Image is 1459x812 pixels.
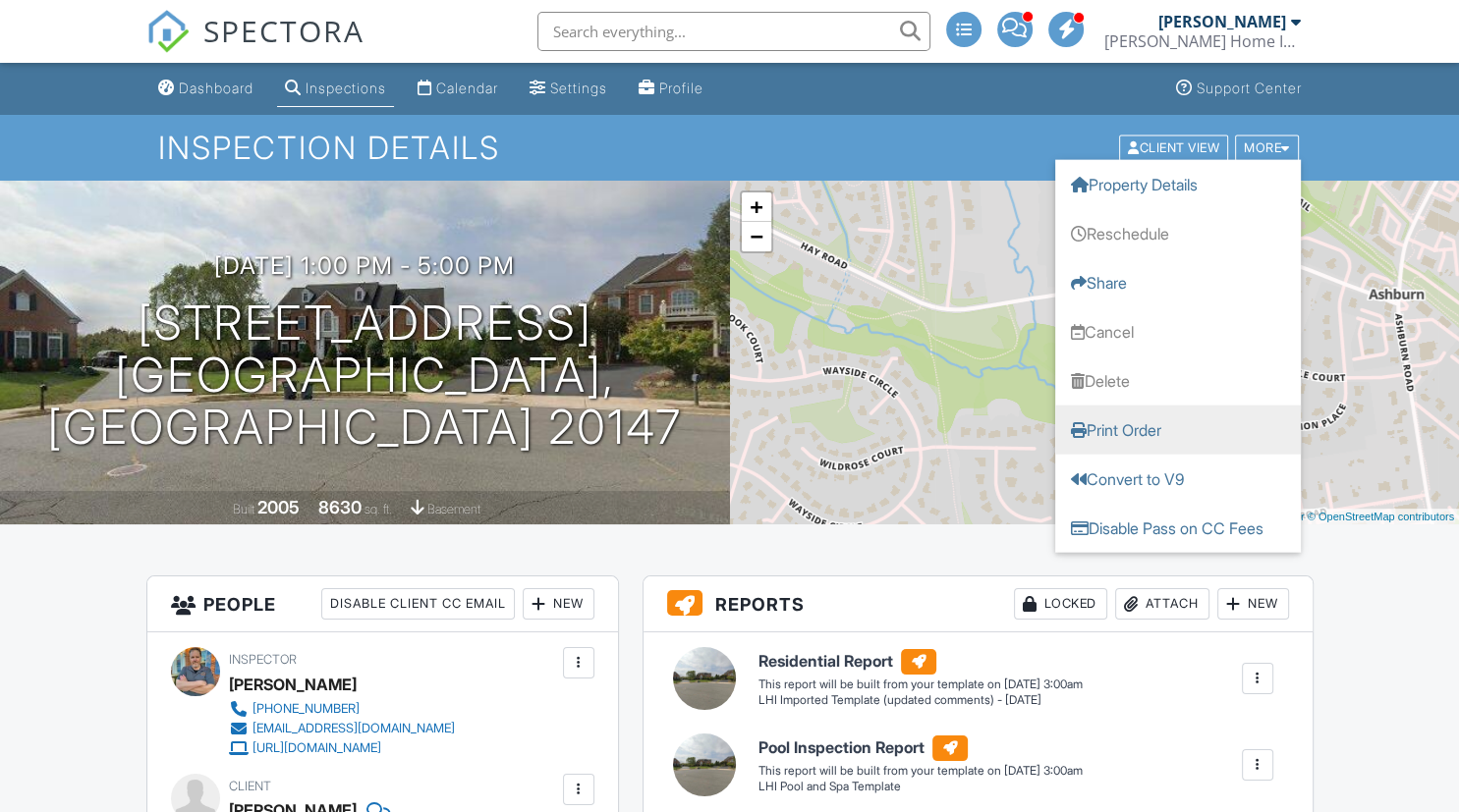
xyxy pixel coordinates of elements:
[277,71,394,107] a: Inspections
[1197,80,1302,96] div: Support Center
[659,80,703,96] div: Profile
[158,131,1300,165] h1: Inspection Details
[537,12,930,51] input: Search everything...
[742,222,771,251] a: Zoom out
[214,252,515,279] h3: [DATE] 1:00 pm - 5:00 pm
[427,502,480,516] span: basement
[146,10,190,53] img: The Best Home Inspection Software - Spectora
[1055,257,1301,306] a: Share
[758,649,1083,675] h6: Residential Report
[1115,588,1209,620] div: Attach
[436,80,498,96] div: Calendar
[1168,71,1310,107] a: Support Center
[229,652,297,667] span: Inspector
[318,497,362,517] div: 8630
[1055,405,1301,454] a: Print Order
[523,588,594,620] div: New
[233,502,254,516] span: Built
[1055,306,1301,355] a: Cancel
[644,576,1313,632] h3: Reports
[1055,454,1301,503] a: Convert to V9
[750,194,762,219] span: +
[1308,511,1454,522] a: © OpenStreetMap contributors
[1055,503,1301,552] a: Disable Pass on CC Fees
[229,699,455,719] a: [PHONE_NUMBER]
[229,779,271,793] span: Client
[631,71,711,107] a: Profile
[1055,159,1301,208] a: Property Details
[179,80,253,96] div: Dashboard
[1117,139,1233,154] a: Client View
[253,701,360,717] div: [PHONE_NUMBER]
[229,670,357,699] div: [PERSON_NAME]
[146,27,365,68] a: SPECTORA
[758,677,1083,692] div: This report will be built from your template on [DATE] 3:00am
[410,71,506,107] a: Calendar
[1055,355,1301,405] a: Delete
[253,740,381,756] div: [URL][DOMAIN_NAME]
[758,692,1083,709] div: LHI Imported Template (updated comments) - [DATE]
[1055,208,1301,257] a: Reschedule
[147,576,618,632] h3: People
[229,719,455,738] a: [EMAIL_ADDRESS][DOMAIN_NAME]
[758,763,1083,779] div: This report will be built from your template on [DATE] 3:00am
[1217,588,1289,620] div: New
[1235,135,1299,161] div: More
[1119,135,1228,161] div: Client View
[306,80,386,96] div: Inspections
[257,497,300,517] div: 2005
[229,738,455,758] a: [URL][DOMAIN_NAME]
[203,10,365,51] span: SPECTORA
[550,80,607,96] div: Settings
[1014,588,1107,620] div: Locked
[321,588,515,620] div: Disable Client CC Email
[758,779,1083,795] div: LHI Pool and Spa Template
[750,224,762,248] span: −
[1158,12,1286,31] div: [PERSON_NAME]
[31,298,699,453] h1: [STREET_ADDRESS] [GEOGRAPHIC_DATA], [GEOGRAPHIC_DATA] 20147
[1104,31,1301,51] div: Lambert Home Inspections, LLC
[253,721,455,736] div: [EMAIL_ADDRESS][DOMAIN_NAME]
[150,71,261,107] a: Dashboard
[742,192,771,222] a: Zoom in
[758,735,1083,761] h6: Pool Inspection Report
[522,71,615,107] a: Settings
[365,502,392,516] span: sq. ft.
